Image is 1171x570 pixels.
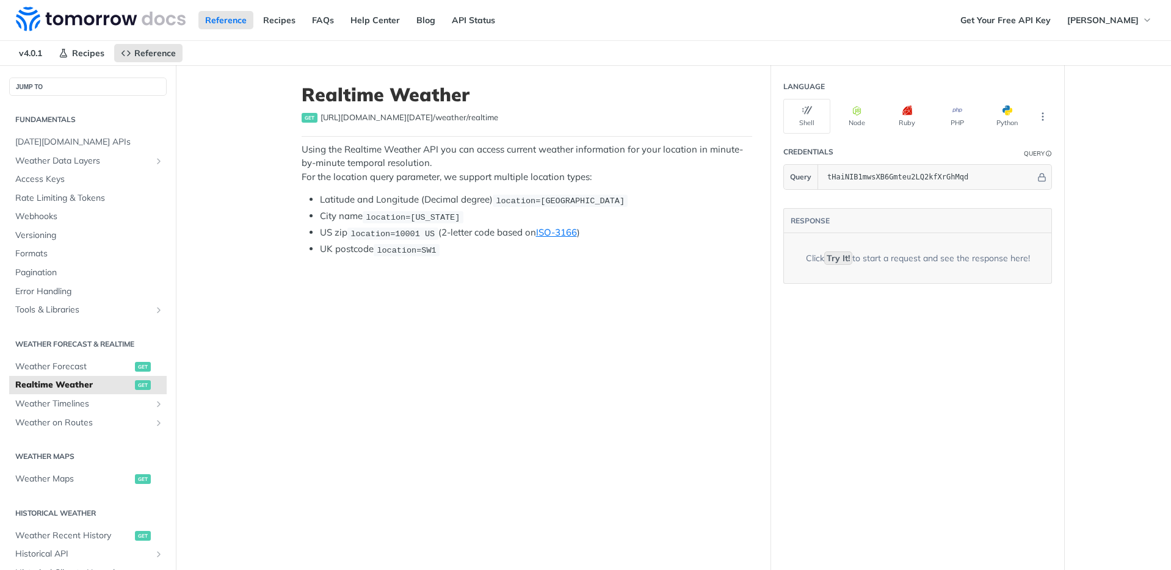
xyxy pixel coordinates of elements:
a: Access Keys [9,170,167,189]
h2: Historical Weather [9,508,167,519]
a: Webhooks [9,207,167,226]
button: Show subpages for Historical API [154,549,164,559]
button: Show subpages for Weather Timelines [154,399,164,409]
li: Latitude and Longitude (Decimal degree) [320,193,752,207]
span: Historical API [15,548,151,560]
a: Recipes [52,44,111,62]
span: Weather Timelines [15,398,151,410]
a: Help Center [344,11,407,29]
span: Webhooks [15,211,164,223]
span: get [135,531,151,541]
h2: Weather Forecast & realtime [9,339,167,350]
code: location=[US_STATE] [363,211,463,223]
li: US zip (2-letter code based on ) [320,226,752,240]
a: Weather Recent Historyget [9,527,167,545]
span: v4.0.1 [12,44,49,62]
span: Versioning [15,229,164,242]
span: get [302,113,317,123]
a: Weather Mapsget [9,470,167,488]
i: Information [1046,151,1052,157]
span: [PERSON_NAME] [1067,15,1139,26]
a: Weather on RoutesShow subpages for Weather on Routes [9,414,167,432]
button: JUMP TO [9,78,167,96]
code: location=[GEOGRAPHIC_DATA] [493,195,628,207]
a: Tools & LibrariesShow subpages for Tools & Libraries [9,301,167,319]
span: Rate Limiting & Tokens [15,192,164,204]
button: Show subpages for Weather Data Layers [154,156,164,166]
a: Reference [114,44,183,62]
span: Pagination [15,267,164,279]
h2: Fundamentals [9,114,167,125]
h2: Weather Maps [9,451,167,462]
h1: Realtime Weather [302,84,752,106]
div: Query [1024,149,1045,158]
button: Show subpages for Tools & Libraries [154,305,164,315]
button: PHP [934,99,981,134]
button: Hide [1035,171,1048,183]
button: Python [984,99,1031,134]
span: Error Handling [15,286,164,298]
svg: More ellipsis [1037,111,1048,122]
a: Weather TimelinesShow subpages for Weather Timelines [9,395,167,413]
button: Ruby [883,99,930,134]
span: Access Keys [15,173,164,186]
span: [DATE][DOMAIN_NAME] APIs [15,136,164,148]
a: Error Handling [9,283,167,301]
code: location=10001 US [347,228,438,240]
button: More Languages [1034,107,1052,126]
a: Reference [198,11,253,29]
span: Weather Maps [15,473,132,485]
button: Shell [783,99,830,134]
div: Language [783,81,825,92]
li: UK postcode [320,242,752,256]
button: [PERSON_NAME] [1060,11,1159,29]
span: Weather Recent History [15,530,132,542]
button: RESPONSE [790,215,830,227]
button: Node [833,99,880,134]
span: Weather Data Layers [15,155,151,167]
a: Weather Forecastget [9,358,167,376]
a: API Status [445,11,502,29]
a: Versioning [9,226,167,245]
a: Weather Data LayersShow subpages for Weather Data Layers [9,152,167,170]
span: get [135,474,151,484]
span: Realtime Weather [15,379,132,391]
code: Try It! [824,251,852,265]
p: Using the Realtime Weather API you can access current weather information for your location in mi... [302,143,752,184]
a: Blog [410,11,442,29]
div: Click to start a request and see the response here! [806,252,1030,265]
span: Query [790,171,811,182]
a: Pagination [9,264,167,282]
li: City name [320,209,752,223]
input: apikey [821,165,1035,189]
a: Rate Limiting & Tokens [9,189,167,207]
span: get [135,380,151,390]
span: Weather on Routes [15,417,151,429]
code: location=SW1 [374,244,440,256]
a: Historical APIShow subpages for Historical API [9,545,167,563]
a: Get Your Free API Key [954,11,1057,29]
span: Weather Forecast [15,361,132,373]
span: get [135,362,151,372]
a: Recipes [256,11,302,29]
a: ISO-3166 [536,226,577,238]
a: FAQs [305,11,341,29]
button: Show subpages for Weather on Routes [154,418,164,428]
div: Credentials [783,146,833,157]
a: Formats [9,245,167,263]
img: Tomorrow.io Weather API Docs [16,7,186,31]
a: Realtime Weatherget [9,376,167,394]
a: [DATE][DOMAIN_NAME] APIs [9,133,167,151]
button: Query [784,165,818,189]
span: Recipes [72,48,104,59]
span: Formats [15,248,164,260]
span: https://api.tomorrow.io/v4/weather/realtime [321,112,498,124]
span: Tools & Libraries [15,304,151,316]
div: QueryInformation [1024,149,1052,158]
span: Reference [134,48,176,59]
